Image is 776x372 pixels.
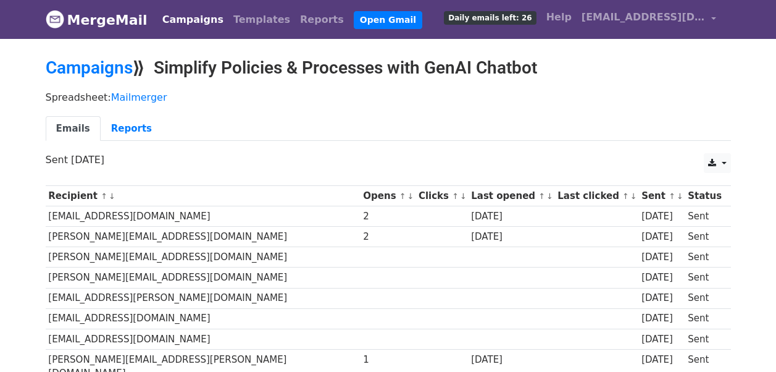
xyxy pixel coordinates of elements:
[157,7,228,32] a: Campaigns
[641,250,682,264] div: [DATE]
[363,230,412,244] div: 2
[685,247,724,268] td: Sent
[363,209,412,224] div: 2
[46,7,148,33] a: MergeMail
[109,192,115,201] a: ↓
[468,186,554,206] th: Last opened
[685,288,724,308] td: Sent
[228,7,295,32] a: Templates
[471,209,551,224] div: [DATE]
[439,5,541,30] a: Daily emails left: 26
[46,329,361,349] td: [EMAIL_ADDRESS][DOMAIN_NAME]
[685,227,724,247] td: Sent
[641,271,682,285] div: [DATE]
[444,11,536,25] span: Daily emails left: 26
[46,10,64,28] img: MergeMail logo
[361,186,416,206] th: Opens
[685,329,724,349] td: Sent
[638,186,685,206] th: Sent
[101,192,107,201] a: ↑
[685,268,724,288] td: Sent
[415,186,468,206] th: Clicks
[641,332,682,347] div: [DATE]
[46,57,133,78] a: Campaigns
[541,5,577,30] a: Help
[46,308,361,329] td: [EMAIL_ADDRESS][DOMAIN_NAME]
[46,57,731,78] h2: ⟫ Simplify Policies & Processes with GenAI Chatbot
[641,209,682,224] div: [DATE]
[46,91,731,104] p: Spreadsheet:
[46,247,361,268] td: [PERSON_NAME][EMAIL_ADDRESS][DOMAIN_NAME]
[111,91,167,103] a: Mailmerger
[471,230,551,244] div: [DATE]
[641,353,682,367] div: [DATE]
[641,230,682,244] div: [DATE]
[685,308,724,329] td: Sent
[555,186,639,206] th: Last clicked
[582,10,705,25] span: [EMAIL_ADDRESS][DOMAIN_NAME]
[295,7,349,32] a: Reports
[407,192,414,201] a: ↓
[677,192,683,201] a: ↓
[46,227,361,247] td: [PERSON_NAME][EMAIL_ADDRESS][DOMAIN_NAME]
[399,192,406,201] a: ↑
[46,186,361,206] th: Recipient
[685,186,724,206] th: Status
[46,153,731,166] p: Sent [DATE]
[460,192,467,201] a: ↓
[669,192,675,201] a: ↑
[46,268,361,288] td: [PERSON_NAME][EMAIL_ADDRESS][DOMAIN_NAME]
[630,192,637,201] a: ↓
[354,11,422,29] a: Open Gmail
[538,192,545,201] a: ↑
[46,288,361,308] td: [EMAIL_ADDRESS][PERSON_NAME][DOMAIN_NAME]
[471,353,551,367] div: [DATE]
[641,311,682,326] div: [DATE]
[101,116,162,142] a: Reports
[577,5,721,34] a: [EMAIL_ADDRESS][DOMAIN_NAME]
[622,192,629,201] a: ↑
[641,291,682,305] div: [DATE]
[452,192,459,201] a: ↑
[546,192,553,201] a: ↓
[363,353,412,367] div: 1
[46,206,361,227] td: [EMAIL_ADDRESS][DOMAIN_NAME]
[46,116,101,142] a: Emails
[685,206,724,227] td: Sent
